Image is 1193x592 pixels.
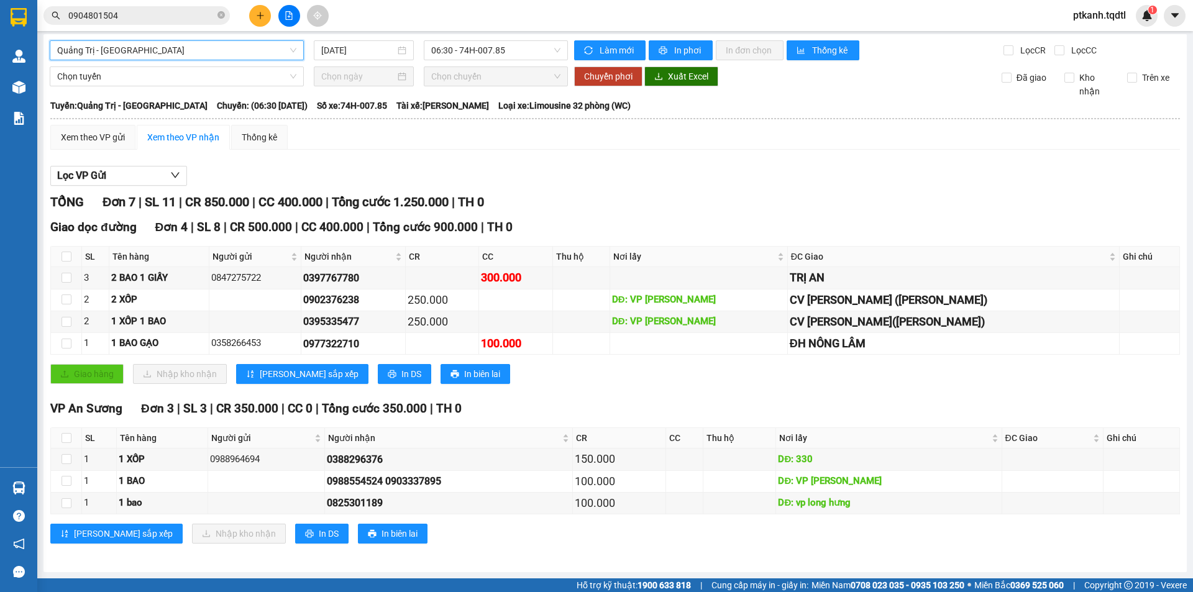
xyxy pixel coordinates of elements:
[57,41,296,60] span: Quảng Trị - Sài Gòn
[778,474,999,489] div: DĐ: VP [PERSON_NAME]
[450,370,459,380] span: printer
[192,524,286,544] button: downloadNhập kho nhận
[668,70,708,83] span: Xuất Excel
[787,40,859,60] button: bar-chartThống kê
[388,370,396,380] span: printer
[69,82,87,96] span: CC:
[307,5,329,27] button: aim
[84,314,107,329] div: 2
[141,401,174,416] span: Đơn 3
[95,7,183,34] p: Nhận:
[316,401,319,416] span: |
[50,166,187,186] button: Lọc VP Gửi
[1012,71,1051,84] span: Đã giao
[12,112,25,125] img: solution-icon
[703,428,776,449] th: Thu hộ
[304,250,393,263] span: Người nhận
[674,43,703,57] span: In phơi
[60,529,69,539] span: sort-ascending
[481,220,484,234] span: |
[797,46,807,56] span: bar-chart
[303,314,403,329] div: 0395335477
[230,220,292,234] span: CR 500.000
[177,401,180,416] span: |
[303,270,403,286] div: 0397767780
[50,401,122,416] span: VP An Sương
[790,313,1117,330] div: CV [PERSON_NAME]([PERSON_NAME])
[1066,43,1099,57] span: Lọc CC
[1120,247,1180,267] th: Ghi chú
[644,66,718,86] button: downloadXuất Excel
[303,336,403,352] div: 0977322710
[612,293,785,307] div: DĐ: VP [PERSON_NAME]
[5,14,93,41] span: VP 330 [PERSON_NAME]
[95,7,153,34] span: VP An Sương
[295,524,349,544] button: printerIn DS
[183,401,207,416] span: SL 3
[811,578,964,592] span: Miền Nam
[574,40,646,60] button: syncLàm mới
[791,250,1107,263] span: ĐC Giao
[301,220,363,234] span: CC 400.000
[256,11,265,20] span: plus
[1141,10,1153,21] img: icon-new-feature
[574,66,642,86] button: Chuyển phơi
[224,220,227,234] span: |
[84,336,107,351] div: 1
[1015,43,1048,57] span: Lọc CR
[249,5,271,27] button: plus
[133,364,227,384] button: downloadNhập kho nhận
[378,364,431,384] button: printerIn DS
[452,194,455,209] span: |
[119,474,205,489] div: 1 BAO
[12,481,25,494] img: warehouse-icon
[1073,578,1075,592] span: |
[711,578,808,592] span: Cung cấp máy in - giấy in:
[145,194,176,209] span: SL 11
[217,99,308,112] span: Chuyến: (06:30 [DATE])
[575,473,664,490] div: 100.000
[321,70,395,83] input: Chọn ngày
[1137,71,1174,84] span: Trên xe
[303,292,403,307] div: 0902376238
[95,36,163,50] span: 0376691079
[260,367,359,381] span: [PERSON_NAME] sắp xếp
[74,527,173,540] span: [PERSON_NAME] sắp xếp
[654,72,663,82] span: download
[211,336,299,351] div: 0358266453
[700,578,702,592] span: |
[575,494,664,512] div: 100.000
[321,43,395,57] input: 14/09/2025
[119,452,205,467] div: 1 XỐP
[84,474,114,489] div: 1
[84,452,114,467] div: 1
[210,452,322,467] div: 0988964694
[117,428,208,449] th: Tên hàng
[119,496,205,511] div: 1 bao
[666,428,704,449] th: CC
[1150,6,1154,14] span: 1
[779,431,989,445] span: Nơi lấy
[52,11,60,20] span: search
[313,11,322,20] span: aim
[441,364,510,384] button: printerIn biên lai
[326,194,329,209] span: |
[553,247,610,267] th: Thu hộ
[577,578,691,592] span: Hỗ trợ kỹ thuật:
[967,583,971,588] span: ⚪️
[305,529,314,539] span: printer
[11,8,27,27] img: logo-vxr
[111,336,207,351] div: 1 BAO GẠO
[431,41,560,60] span: 06:30 - 74H-007.85
[103,194,135,209] span: Đơn 7
[50,220,137,234] span: Giao dọc đường
[464,367,500,381] span: In biên lai
[812,43,849,57] span: Thống kê
[778,496,999,511] div: DĐ: vp long hưng
[109,247,209,267] th: Tên hàng
[716,40,784,60] button: In đơn chọn
[600,43,636,57] span: Làm mới
[252,194,255,209] span: |
[613,250,775,263] span: Nơi lấy
[61,130,125,144] div: Xem theo VP gửi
